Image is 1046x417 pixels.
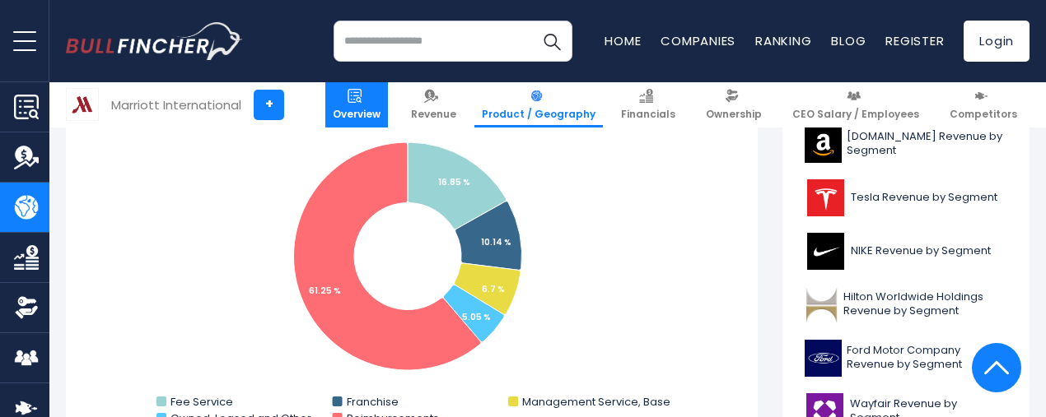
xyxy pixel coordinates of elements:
div: Marriott International [111,95,241,114]
a: Home [605,32,641,49]
a: Blog [831,32,866,49]
button: Search [531,21,572,62]
span: NIKE Revenue by Segment [851,244,991,258]
a: Login [964,21,1030,62]
span: Ford Motor Company Revenue by Segment [847,344,1007,372]
a: [DOMAIN_NAME] Revenue by Segment [795,122,1017,167]
text: Franchise [347,394,399,410]
a: Companies [661,32,735,49]
span: Overview [333,108,381,121]
a: + [254,90,284,120]
text: Fee Service [170,394,233,410]
a: NIKE Revenue by Segment [795,229,1017,274]
span: Ownership [706,108,762,121]
a: Financials [614,82,683,127]
span: CEO Salary / Employees [792,108,919,121]
img: AMZN logo [805,126,842,163]
a: Ford Motor Company Revenue by Segment [795,336,1017,381]
span: Revenue [411,108,456,121]
img: Ownership [14,295,39,320]
a: Overview [325,82,388,127]
span: Tesla Revenue by Segment [851,191,997,205]
img: bullfincher logo [66,22,243,60]
a: Ownership [698,82,769,127]
a: Ranking [755,32,811,49]
tspan: 16.85 % [438,176,470,188]
a: Competitors [942,82,1025,127]
text: Management Service, Base [522,394,670,410]
a: Tesla Revenue by Segment [795,175,1017,220]
img: F logo [805,340,842,377]
a: Hilton Worldwide Holdings Revenue by Segment [795,282,1017,327]
a: CEO Salary / Employees [785,82,927,127]
span: Financials [621,108,675,121]
a: Revenue [404,82,464,127]
img: TSLA logo [805,179,846,216]
tspan: 10.14 % [481,236,511,248]
tspan: 61.25 % [309,285,341,297]
tspan: 6.7 % [482,283,505,295]
span: [DOMAIN_NAME] Revenue by Segment [847,130,1007,158]
tspan: 5.05 % [462,311,491,323]
span: Product / Geography [482,108,595,121]
img: HLT logo [805,286,838,323]
a: Product / Geography [474,82,603,127]
a: Go to homepage [66,22,243,60]
span: Competitors [950,108,1017,121]
span: Hilton Worldwide Holdings Revenue by Segment [843,290,1007,318]
img: NKE logo [805,233,846,270]
a: Register [885,32,944,49]
img: MAR logo [67,89,98,120]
